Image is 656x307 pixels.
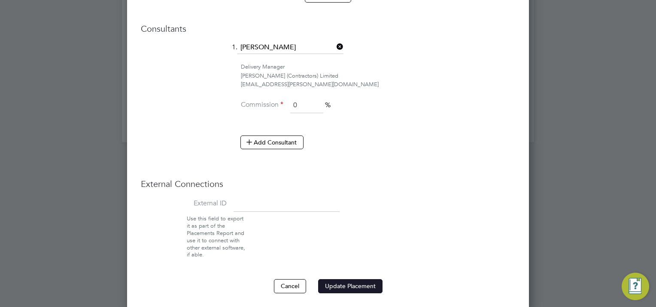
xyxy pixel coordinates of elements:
[622,273,649,300] button: Engage Resource Center
[241,63,515,72] div: Delivery Manager
[318,279,383,293] button: Update Placement
[187,215,245,258] span: Use this field to export it as part of the Placements Report and use it to connect with other ext...
[241,80,515,89] div: [EMAIL_ADDRESS][PERSON_NAME][DOMAIN_NAME]
[237,41,343,54] input: Search for...
[241,72,515,81] div: [PERSON_NAME] (Contractors) Limited
[141,178,515,190] h3: External Connections
[141,199,227,208] label: External ID
[325,101,331,109] span: %
[274,279,306,293] button: Cancel
[240,100,283,109] label: Commission
[141,23,515,34] h3: Consultants
[141,41,515,63] li: 1.
[240,135,304,149] button: Add Consultant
